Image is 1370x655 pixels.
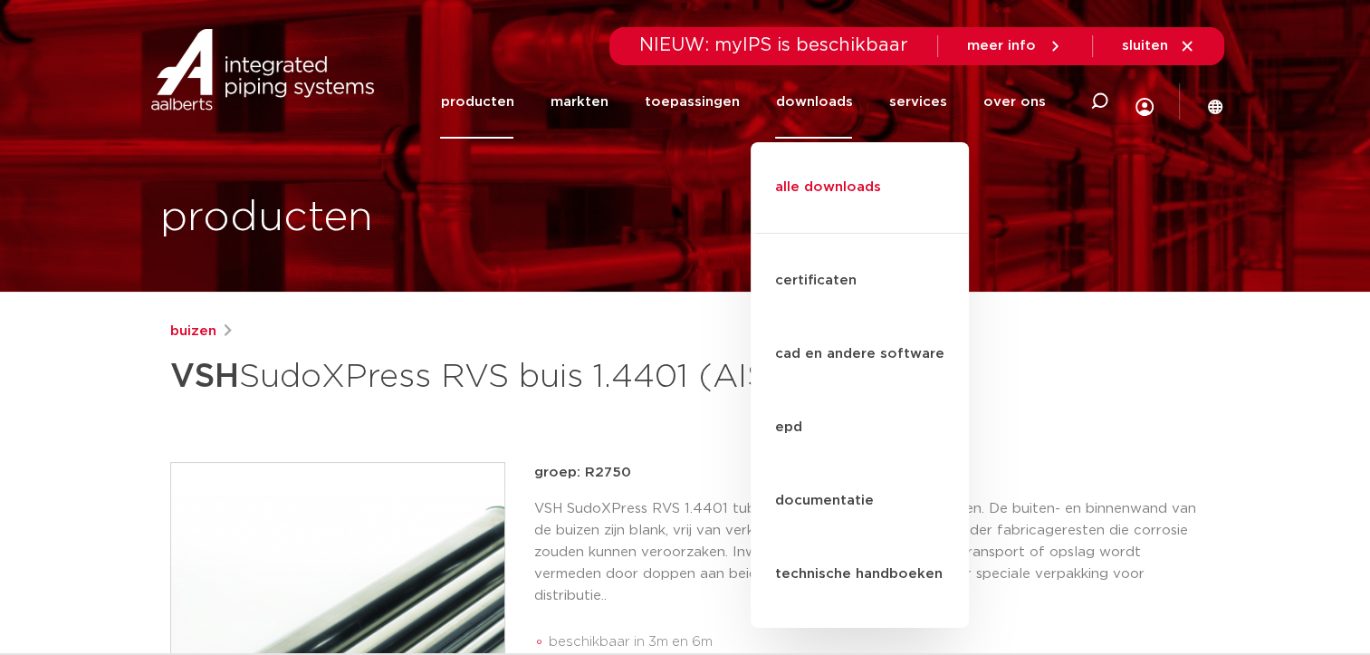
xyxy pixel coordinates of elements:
[170,350,850,404] h1: SudoXPress RVS buis 1.4401 (AISI316)
[550,65,608,139] a: markten
[1122,39,1168,53] span: sluiten
[751,538,969,612] a: technische handboeken
[967,38,1063,54] a: meer info
[639,36,908,54] span: NIEUW: myIPS is beschikbaar
[160,189,373,247] h1: producten
[751,465,969,538] a: documentatie
[967,39,1036,53] span: meer info
[170,361,239,393] strong: VSH
[440,65,513,139] a: producten
[751,245,969,318] a: certificaten
[534,462,1201,484] p: groep: R2750
[751,391,969,465] a: epd
[751,318,969,391] a: cad en andere software
[644,65,739,139] a: toepassingen
[1122,38,1195,54] a: sluiten
[982,65,1045,139] a: over ons
[440,65,1045,139] nav: Menu
[1135,60,1154,144] div: my IPS
[534,498,1201,607] p: VSH SudoXPress RVS 1.4401 tubes zijn dunwandige precisiebuizen. De buiten- en binnenwand van de b...
[170,321,216,342] a: buizen
[775,65,852,139] a: downloads
[888,65,946,139] a: services
[751,160,969,234] a: alle downloads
